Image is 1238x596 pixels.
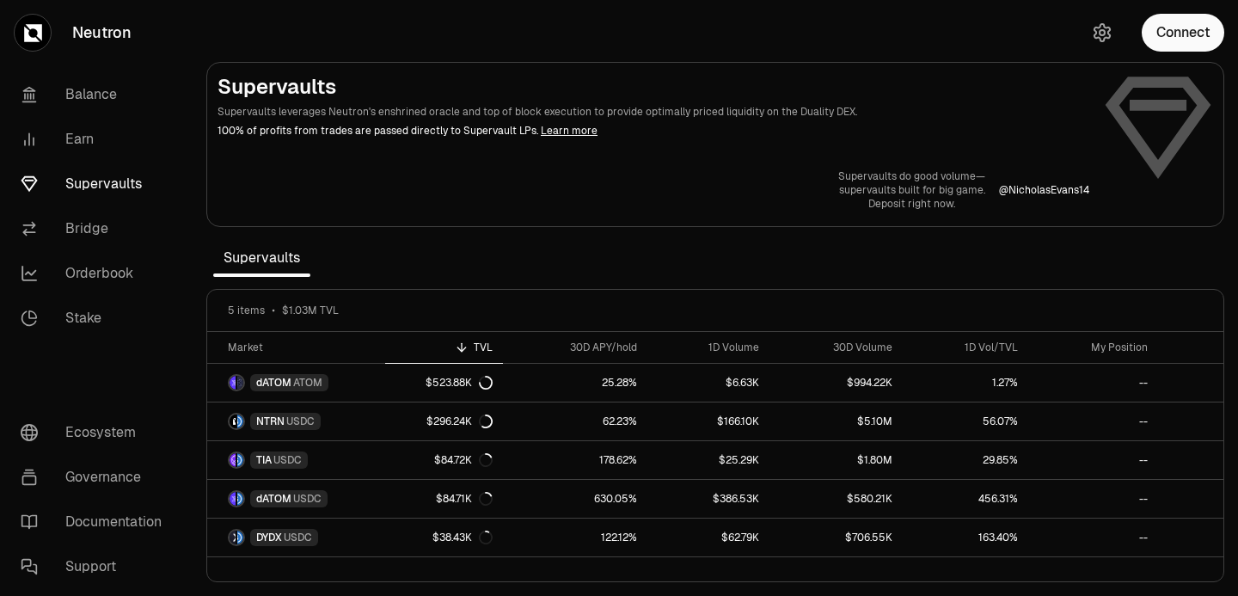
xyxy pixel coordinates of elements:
span: NTRN [256,415,285,428]
a: @NicholasEvans14 [999,183,1089,197]
a: $5.10M [769,402,903,440]
a: dATOM LogoUSDC LogodATOMUSDC [207,480,385,518]
a: Stake [7,296,186,341]
div: TVL [395,341,493,354]
a: Support [7,544,186,589]
a: 630.05% [503,480,647,518]
a: 56.07% [903,402,1028,440]
div: My Position [1039,341,1148,354]
div: $296.24K [426,415,493,428]
span: DYDX [256,531,282,544]
img: USDC Logo [237,531,243,544]
a: 456.31% [903,480,1028,518]
div: 1D Vol/TVL [913,341,1018,354]
a: TIA LogoUSDC LogoTIAUSDC [207,441,385,479]
a: $1.80M [769,441,903,479]
a: dATOM LogoATOM LogodATOMATOM [207,364,385,402]
a: Supervaults do good volume—supervaults built for big game.Deposit right now. [838,169,985,211]
span: 5 items [228,304,265,317]
a: $580.21K [769,480,903,518]
span: Supervaults [213,241,310,275]
a: 62.23% [503,402,647,440]
a: Governance [7,455,186,500]
a: $84.72K [385,441,504,479]
div: 30D Volume [780,341,892,354]
a: $386.53K [647,480,769,518]
p: @ NicholasEvans14 [999,183,1089,197]
img: USDC Logo [237,492,243,506]
span: USDC [284,531,312,544]
a: $296.24K [385,402,504,440]
img: dATOM Logo [230,492,236,506]
a: Orderbook [7,251,186,296]
a: 178.62% [503,441,647,479]
img: USDC Logo [237,415,243,428]
a: -- [1028,364,1158,402]
img: USDC Logo [237,453,243,467]
div: $84.72K [434,453,493,467]
a: DYDX LogoUSDC LogoDYDXUSDC [207,519,385,556]
button: Connect [1142,14,1224,52]
a: 122.12% [503,519,647,556]
a: Learn more [541,124,598,138]
a: Documentation [7,500,186,544]
span: $1.03M TVL [282,304,339,317]
span: USDC [293,492,322,506]
img: TIA Logo [230,453,236,467]
p: 100% of profits from trades are passed directly to Supervault LPs. [218,123,1089,138]
div: $84.71K [436,492,493,506]
a: Bridge [7,206,186,251]
div: 30D APY/hold [513,341,637,354]
span: TIA [256,453,272,467]
div: Market [228,341,375,354]
p: supervaults built for big game. [838,183,985,197]
span: dATOM [256,376,291,390]
a: 25.28% [503,364,647,402]
a: Supervaults [7,162,186,206]
img: dATOM Logo [230,376,236,390]
a: $523.88K [385,364,504,402]
a: -- [1028,402,1158,440]
a: NTRN LogoUSDC LogoNTRNUSDC [207,402,385,440]
h2: Supervaults [218,73,1089,101]
div: 1D Volume [658,341,759,354]
a: $6.63K [647,364,769,402]
span: USDC [286,415,315,428]
a: -- [1028,519,1158,556]
img: ATOM Logo [237,376,243,390]
a: Earn [7,117,186,162]
a: -- [1028,480,1158,518]
a: Balance [7,72,186,117]
a: $166.10K [647,402,769,440]
a: $994.22K [769,364,903,402]
a: $25.29K [647,441,769,479]
p: Deposit right now. [838,197,985,211]
span: dATOM [256,492,291,506]
img: NTRN Logo [230,415,236,428]
a: 1.27% [903,364,1028,402]
a: $38.43K [385,519,504,556]
span: USDC [273,453,302,467]
a: $706.55K [769,519,903,556]
a: Ecosystem [7,410,186,455]
a: $62.79K [647,519,769,556]
span: ATOM [293,376,322,390]
img: DYDX Logo [230,531,236,544]
p: Supervaults leverages Neutron's enshrined oracle and top of block execution to provide optimally ... [218,104,1089,120]
a: 29.85% [903,441,1028,479]
div: $523.88K [426,376,493,390]
a: -- [1028,441,1158,479]
a: $84.71K [385,480,504,518]
p: Supervaults do good volume— [838,169,985,183]
a: 163.40% [903,519,1028,556]
div: $38.43K [432,531,493,544]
